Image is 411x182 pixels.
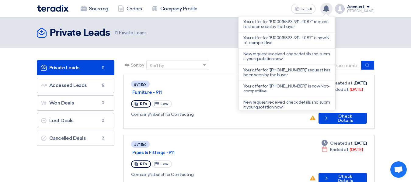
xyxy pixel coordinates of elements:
div: [DATE] [322,86,363,93]
p: Your offer for "8100015593-911-4087" is now Not-competitive [243,36,330,45]
span: Sort by [131,62,144,68]
span: Company [131,112,150,117]
a: Cancelled Deals2 [37,131,114,146]
div: [DATE] [322,146,363,153]
button: Check Details [319,113,367,124]
span: Private Leads [115,29,146,36]
a: Orders [113,2,147,15]
div: Sort by [150,63,164,69]
span: 12 [99,82,107,88]
a: Sourcing [76,2,113,15]
div: [DATE] [322,140,367,146]
div: [DATE] [322,80,367,86]
a: Private Leads11 [37,60,114,75]
div: #71159 [134,82,147,86]
span: 11 [115,30,117,36]
span: Low [160,102,168,106]
span: Low [160,162,168,166]
h2: Private Leads [50,27,110,39]
span: 2 [99,135,107,141]
img: Teradix logo [37,5,68,12]
p: Your offer for "[PHONE_NUMBER]" is now Not-competitive [243,84,330,94]
img: profile_test.png [335,4,345,14]
div: Nabatat for Contracting [131,171,305,178]
a: Accessed Leads12 [37,78,114,93]
div: Account [347,5,364,10]
span: Created at [330,80,352,86]
span: RFx [140,102,147,106]
span: 11 [99,65,107,71]
a: Pipes & Fittings -911 [132,150,284,155]
button: العربية [291,4,315,14]
span: Created at [330,140,352,146]
span: 0 [99,118,107,124]
a: Lost Deals0 [37,113,114,128]
div: #71156 [134,143,147,146]
span: Company [131,172,150,177]
span: RFx [140,162,147,166]
span: العربية [301,7,312,11]
p: New request received, check details and submit your quotation now! [243,100,330,110]
a: Open chat [390,161,407,178]
a: Won Deals0 [37,95,114,111]
div: Nabatat for Contracting [131,111,305,118]
span: Ended at [330,146,348,153]
p: Your offer for "[PHONE_NUMBER]" request has been seen by the buyer [243,68,330,77]
a: Furniture - 911 [132,90,284,95]
p: New request received, check details and submit your quotation now! [243,52,330,61]
span: 0 [99,100,107,106]
div: [PERSON_NAME] [347,9,374,13]
span: Ended at [330,86,348,93]
p: Your offer for "8100015593-911-4087" request has been seen by the buyer [243,19,330,29]
a: Company Profile [147,2,202,15]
